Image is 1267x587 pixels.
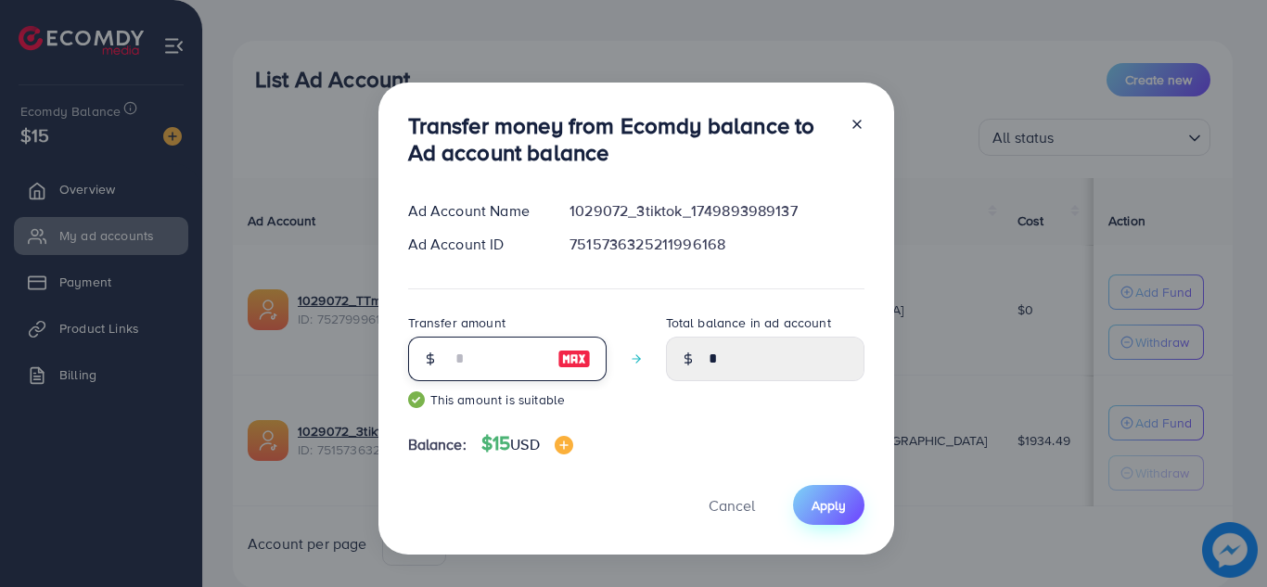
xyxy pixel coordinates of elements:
div: Ad Account ID [393,234,556,255]
span: Apply [812,496,846,515]
img: image [557,348,591,370]
button: Apply [793,485,864,525]
img: image [555,436,573,454]
h3: Transfer money from Ecomdy balance to Ad account balance [408,112,835,166]
img: guide [408,391,425,408]
button: Cancel [685,485,778,525]
div: 7515736325211996168 [555,234,878,255]
label: Total balance in ad account [666,313,831,332]
span: USD [510,434,539,454]
span: Cancel [709,495,755,516]
small: This amount is suitable [408,390,607,409]
label: Transfer amount [408,313,506,332]
div: Ad Account Name [393,200,556,222]
h4: $15 [481,432,573,455]
span: Balance: [408,434,467,455]
div: 1029072_3tiktok_1749893989137 [555,200,878,222]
